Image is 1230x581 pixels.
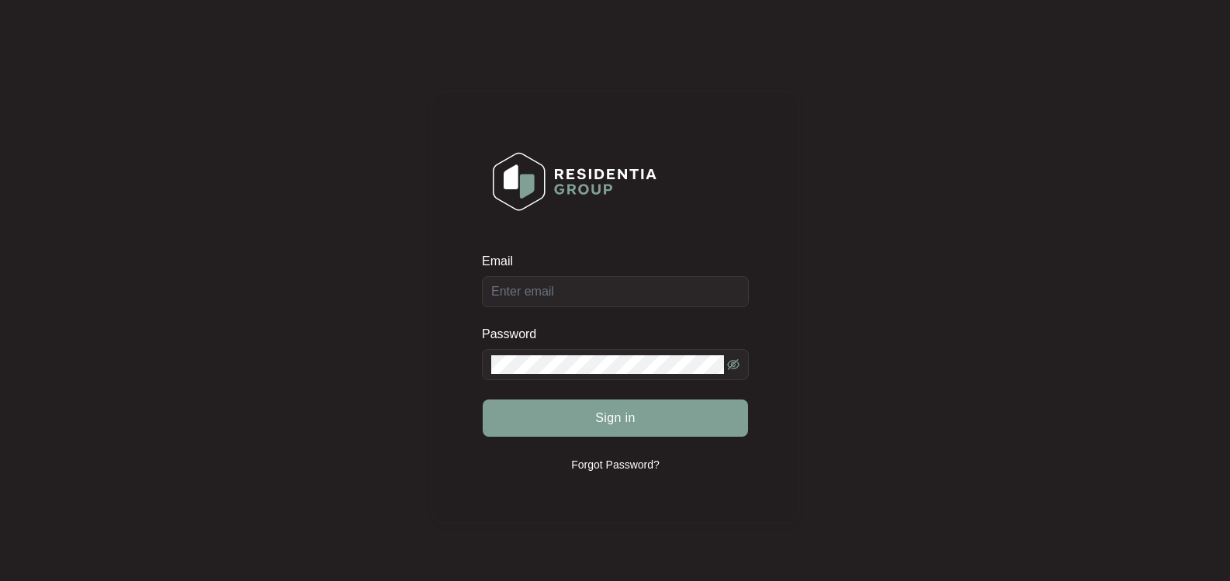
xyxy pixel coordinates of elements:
[571,457,660,472] p: Forgot Password?
[482,276,749,307] input: Email
[727,358,740,371] span: eye-invisible
[482,327,548,342] label: Password
[483,399,748,437] button: Sign in
[482,254,524,269] label: Email
[595,409,636,427] span: Sign in
[491,355,724,374] input: Password
[483,142,667,221] img: Login Logo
